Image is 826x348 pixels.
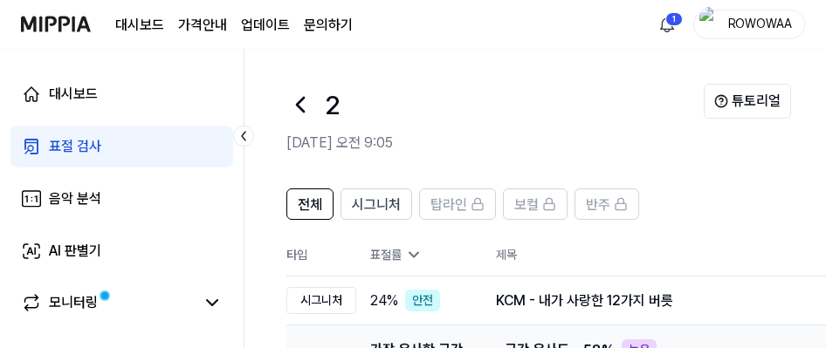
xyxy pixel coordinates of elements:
button: 시그니처 [341,188,412,220]
div: 모니터링 [49,292,98,313]
button: 탑라인 [419,188,496,220]
a: 대시보드 [10,73,233,115]
h2: [DATE] 오전 9:05 [286,133,704,154]
th: 타입 [286,234,356,276]
span: 시그니처 [352,194,401,215]
a: 표절 검사 [10,126,233,167]
div: 안전 [405,290,440,311]
div: AI 판별기 [49,241,101,262]
h1: 2 [325,85,340,125]
div: 음악 분석 [49,188,101,209]
button: 튜토리얼 [704,84,791,119]
a: 가격안내 [178,15,227,36]
button: 보컬 [503,188,568,220]
div: 표절 검사 [49,136,101,157]
span: 보컬 [514,194,539,215]
button: 전체 [286,188,334,220]
button: 반주 [575,188,639,220]
div: ROWOWAA [726,14,794,33]
div: 대시보드 [49,84,98,105]
span: 24 % [370,290,398,311]
a: 업데이트 [241,15,290,36]
a: 문의하기 [304,15,353,36]
a: 모니터링 [21,292,195,313]
div: 표절률 [370,246,468,264]
span: 탑라인 [430,194,467,215]
img: Help [714,94,728,108]
a: AI 판별기 [10,230,233,272]
button: profileROWOWAA [693,10,805,39]
span: 전체 [298,194,322,215]
img: 알림 [657,14,678,35]
a: 음악 분석 [10,178,233,220]
div: 1 [665,12,683,26]
button: 알림1 [653,10,681,38]
div: 시그니처 [286,287,356,314]
a: 대시보드 [115,15,164,36]
span: 반주 [586,194,610,215]
img: profile [699,7,720,42]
